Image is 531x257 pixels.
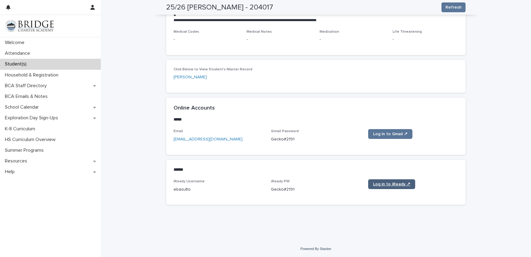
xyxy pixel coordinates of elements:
[174,186,264,193] p: ebasulto
[2,147,49,153] p: Summer Programs
[174,36,239,43] p: -
[2,40,29,46] p: Welcome
[368,179,415,189] a: Log in to iReady ↗
[320,30,339,34] span: Medication
[2,72,63,78] p: Household & Registration
[271,186,361,193] p: Gecko#2191
[2,158,32,164] p: Resources
[174,180,205,183] span: iReady Username
[174,30,199,34] span: Medical Codes
[5,20,54,32] img: V1C1m3IdTEidaUdm9Hs0
[300,247,331,251] a: Powered By Stacker
[441,2,466,12] button: Refresh
[2,50,35,56] p: Attendance
[166,3,273,12] h2: 25/26 [PERSON_NAME] - 204017
[2,169,20,175] p: Help
[2,126,40,132] p: K-8 Curriculum
[368,129,412,139] a: Log in to Gmail ↗
[174,74,207,80] a: [PERSON_NAME]
[2,115,63,121] p: Exploration Day Sign-Ups
[174,129,183,133] span: Email
[393,30,422,34] span: Life Threatening
[320,36,385,43] p: -
[271,180,290,183] span: iReady PW
[373,182,410,186] span: Log in to iReady ↗
[247,36,312,43] p: -
[2,104,44,110] p: School Calendar
[2,137,60,143] p: HS Curriculum Overview
[2,83,52,89] p: BCA Staff Directory
[247,30,272,34] span: Medical Notes
[174,68,252,71] span: Click Below to View Student's Master Record
[271,129,299,133] span: Gmail Password
[445,4,462,10] span: Refresh
[174,137,243,141] a: [EMAIL_ADDRESS][DOMAIN_NAME]
[2,61,31,67] p: Student(s)
[174,105,215,112] h2: Online Accounts
[393,36,458,43] p: -
[373,132,408,136] span: Log in to Gmail ↗
[271,136,361,143] p: Gecko#2191
[2,94,53,99] p: BCA Emails & Notes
